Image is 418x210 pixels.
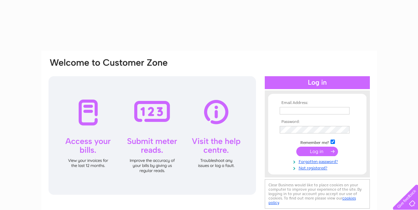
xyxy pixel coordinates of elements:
[296,147,338,156] input: Submit
[280,158,357,164] a: Forgotten password?
[265,179,370,209] div: Clear Business would like to place cookies on your computer to improve your experience of the sit...
[278,120,357,124] th: Password:
[278,139,357,145] td: Remember me?
[268,196,356,205] a: cookies policy
[278,101,357,105] th: Email Address:
[280,164,357,171] a: Not registered?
